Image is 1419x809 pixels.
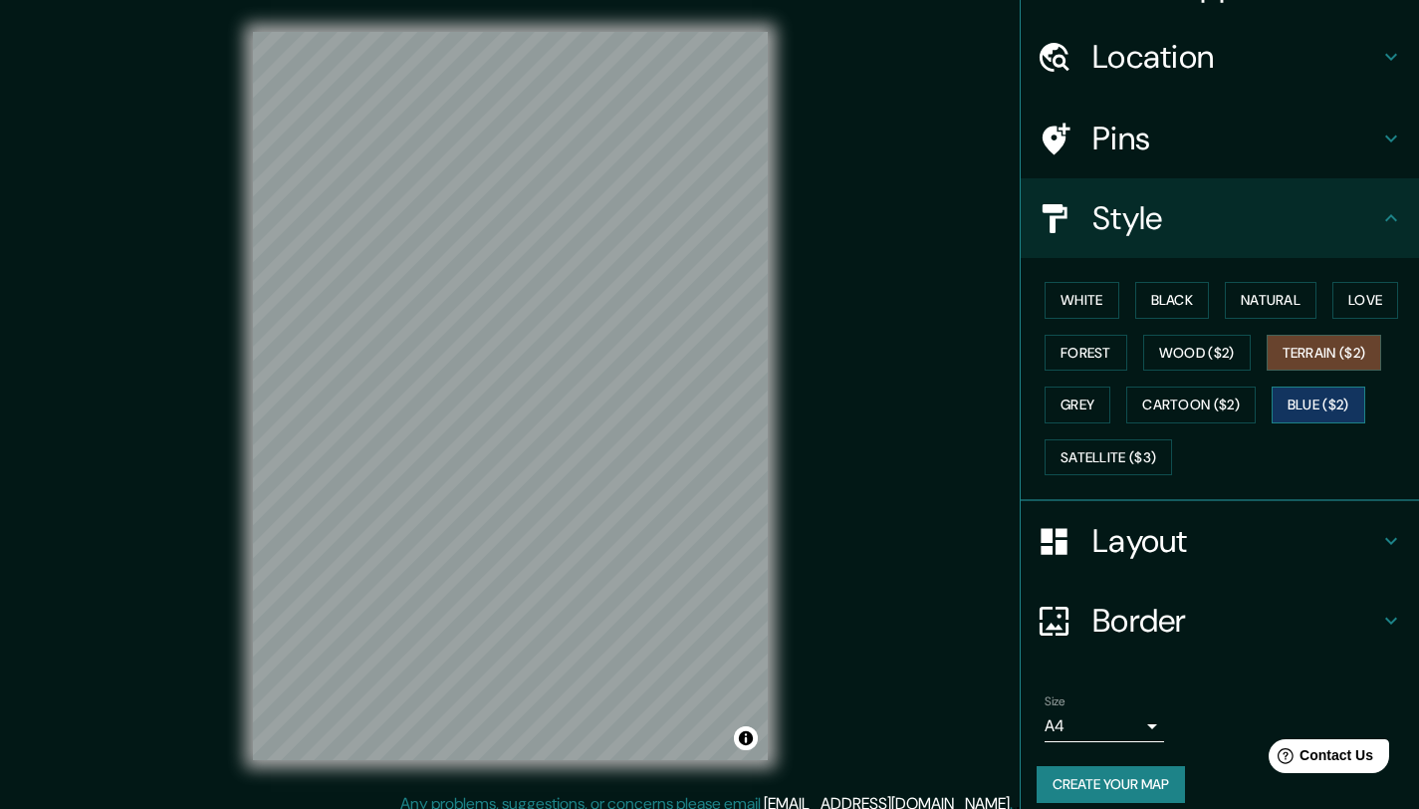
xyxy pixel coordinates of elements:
[1037,766,1185,803] button: Create your map
[1045,439,1172,476] button: Satellite ($3)
[1242,731,1397,787] iframe: Help widget launcher
[1267,335,1382,372] button: Terrain ($2)
[1021,501,1419,581] div: Layout
[1045,693,1065,710] label: Size
[1021,581,1419,661] div: Border
[1332,282,1398,319] button: Love
[1092,198,1379,238] h4: Style
[1143,335,1251,372] button: Wood ($2)
[1225,282,1316,319] button: Natural
[1126,387,1256,423] button: Cartoon ($2)
[1045,282,1119,319] button: White
[1021,99,1419,178] div: Pins
[1092,37,1379,77] h4: Location
[1021,17,1419,97] div: Location
[1092,601,1379,641] h4: Border
[1092,119,1379,158] h4: Pins
[734,726,758,750] button: Toggle attribution
[1045,710,1164,742] div: A4
[1092,521,1379,561] h4: Layout
[1135,282,1210,319] button: Black
[1272,387,1365,423] button: Blue ($2)
[253,32,768,760] canvas: Map
[1045,387,1110,423] button: Grey
[1021,178,1419,258] div: Style
[1045,335,1127,372] button: Forest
